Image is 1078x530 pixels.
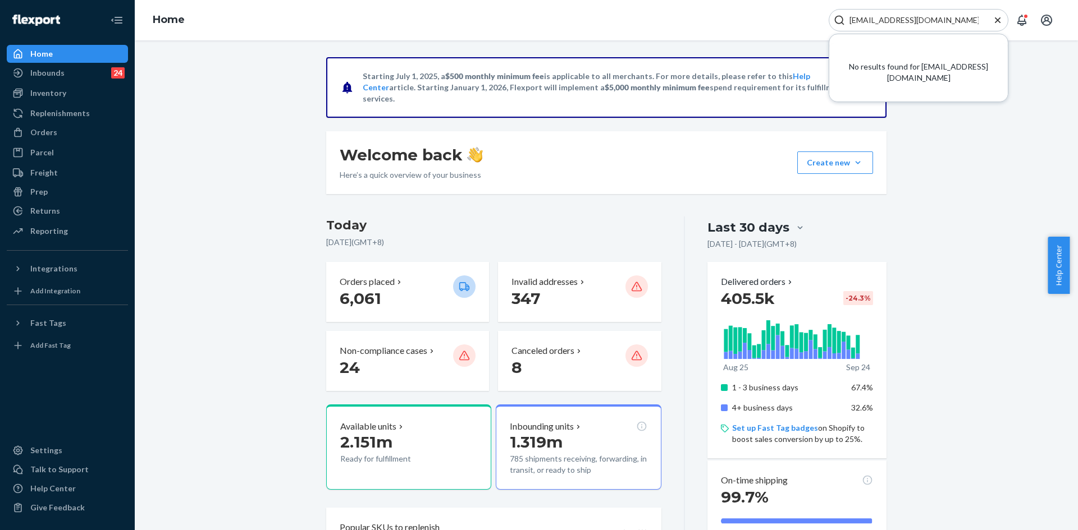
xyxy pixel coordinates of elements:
[1011,9,1033,31] button: Open notifications
[30,286,80,296] div: Add Integration
[7,183,128,201] a: Prep
[732,422,873,445] p: on Shopify to boost sales conversion by up to 25%.
[845,15,983,26] input: Search Input
[7,441,128,459] a: Settings
[7,84,128,102] a: Inventory
[851,403,873,412] span: 32.6%
[7,104,128,122] a: Replenishments
[721,275,794,288] button: Delivered orders
[30,225,68,237] div: Reporting
[30,108,90,119] div: Replenishments
[721,487,769,506] span: 99.7%
[30,87,66,99] div: Inventory
[511,275,578,288] p: Invalid addresses
[340,289,381,308] span: 6,061
[7,499,128,517] button: Give Feedback
[467,147,483,163] img: hand-wave emoji
[30,67,65,79] div: Inbounds
[7,123,128,141] a: Orders
[340,145,483,165] h1: Welcome back
[7,202,128,220] a: Returns
[721,474,788,487] p: On-time shipping
[30,464,89,475] div: Talk to Support
[144,4,194,36] ol: breadcrumbs
[106,9,128,31] button: Close Navigation
[7,314,128,332] button: Fast Tags
[7,222,128,240] a: Reporting
[1048,237,1070,294] button: Help Center
[30,263,77,274] div: Integrations
[340,358,360,377] span: 24
[732,402,843,413] p: 4+ business days
[7,337,128,354] a: Add Fast Tag
[111,67,125,79] div: 24
[511,358,522,377] span: 8
[445,71,544,81] span: $500 monthly minimum fee
[510,432,563,451] span: 1.319m
[7,460,128,478] a: Talk to Support
[30,147,54,158] div: Parcel
[340,169,483,181] p: Here’s a quick overview of your business
[7,164,128,182] a: Freight
[496,404,661,490] button: Inbounding units1.319m785 shipments receiving, forwarding, in transit, or ready to ship
[30,445,62,456] div: Settings
[153,13,185,26] a: Home
[7,144,128,162] a: Parcel
[510,420,574,433] p: Inbounding units
[30,167,58,178] div: Freight
[723,362,748,373] p: Aug 25
[707,238,797,250] p: [DATE] - [DATE] ( GMT+8 )
[340,420,396,433] p: Available units
[30,48,53,59] div: Home
[732,423,818,432] a: Set up Fast Tag badges
[30,127,57,138] div: Orders
[707,219,789,236] div: Last 30 days
[846,362,870,373] p: Sep 24
[511,344,574,357] p: Canceled orders
[30,186,48,197] div: Prep
[340,432,392,451] span: 2.151m
[7,282,128,300] a: Add Integration
[843,291,873,305] div: -24.3 %
[498,331,661,391] button: Canceled orders 8
[340,453,444,464] p: Ready for fulfillment
[511,289,540,308] span: 347
[326,331,489,391] button: Non-compliance cases 24
[7,45,128,63] a: Home
[326,404,491,490] button: Available units2.151mReady for fulfillment
[340,344,427,357] p: Non-compliance cases
[721,289,775,308] span: 405.5k
[605,82,710,92] span: $5,000 monthly minimum fee
[510,453,647,476] p: 785 shipments receiving, forwarding, in transit, or ready to ship
[326,237,661,248] p: [DATE] ( GMT+8 )
[732,382,843,393] p: 1 - 3 business days
[340,275,395,288] p: Orders placed
[30,205,60,216] div: Returns
[30,317,66,329] div: Fast Tags
[1035,9,1058,31] button: Open account menu
[30,483,76,494] div: Help Center
[498,262,661,322] button: Invalid addresses 347
[851,382,873,392] span: 67.4%
[30,502,85,513] div: Give Feedback
[326,216,661,234] h3: Today
[829,43,1008,102] div: No results found for [EMAIL_ADDRESS][DOMAIN_NAME]
[326,262,489,322] button: Orders placed 6,061
[363,71,848,104] p: Starting July 1, 2025, a is applicable to all merchants. For more details, please refer to this a...
[12,15,60,26] img: Flexport logo
[7,480,128,497] a: Help Center
[7,64,128,82] a: Inbounds24
[992,15,1003,26] button: Close Search
[30,340,71,350] div: Add Fast Tag
[797,151,873,174] button: Create new
[834,15,845,26] svg: Search Icon
[7,260,128,278] button: Integrations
